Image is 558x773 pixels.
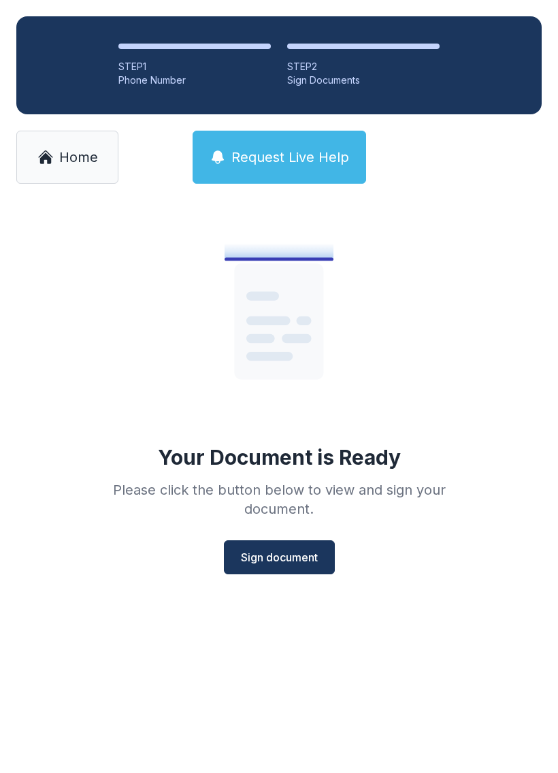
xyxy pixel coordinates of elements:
span: Request Live Help [231,148,349,167]
div: Please click the button below to view and sign your document. [83,480,475,519]
div: Your Document is Ready [158,445,401,470]
div: Sign Documents [287,73,440,87]
span: Sign document [241,549,318,565]
span: Home [59,148,98,167]
div: Phone Number [118,73,271,87]
div: STEP 2 [287,60,440,73]
div: STEP 1 [118,60,271,73]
